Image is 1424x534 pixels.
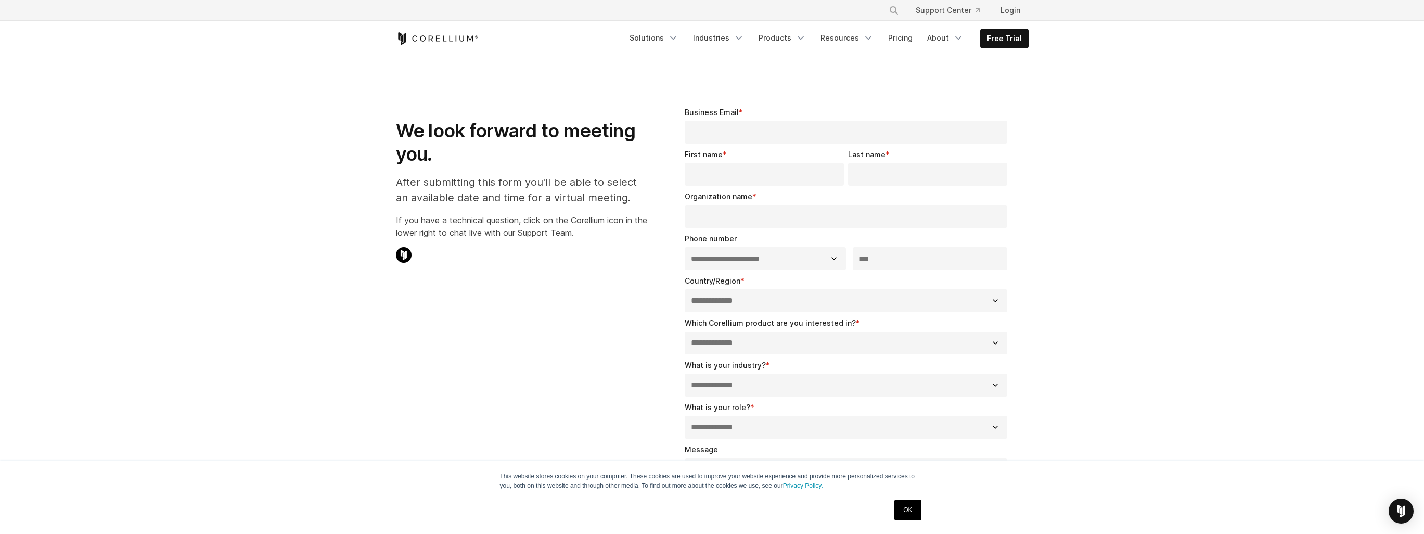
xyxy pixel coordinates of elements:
span: First name [685,150,723,159]
span: Phone number [685,234,737,243]
div: Navigation Menu [876,1,1029,20]
a: Free Trial [981,29,1028,48]
p: This website stores cookies on your computer. These cookies are used to improve your website expe... [500,472,925,490]
a: Login [992,1,1029,20]
p: If you have a technical question, click on the Corellium icon in the lower right to chat live wit... [396,214,647,239]
span: Which Corellium product are you interested in? [685,319,856,327]
button: Search [884,1,903,20]
a: Resources [814,29,880,47]
span: What is your role? [685,403,750,412]
span: What is your industry? [685,361,766,370]
a: OK [894,500,921,520]
a: Corellium Home [396,32,479,45]
span: Message [685,445,718,454]
span: Country/Region [685,276,740,285]
img: Corellium Chat Icon [396,247,412,263]
a: Solutions [623,29,685,47]
a: Privacy Policy. [783,482,823,489]
a: Pricing [882,29,919,47]
a: Support Center [907,1,988,20]
span: Last name [848,150,886,159]
div: Navigation Menu [623,29,1029,48]
span: Business Email [685,108,739,117]
span: Organization name [685,192,752,201]
a: Industries [687,29,750,47]
a: Products [752,29,812,47]
p: After submitting this form you'll be able to select an available date and time for a virtual meet... [396,174,647,206]
a: About [921,29,970,47]
div: Open Intercom Messenger [1389,499,1414,524]
h1: We look forward to meeting you. [396,119,647,166]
